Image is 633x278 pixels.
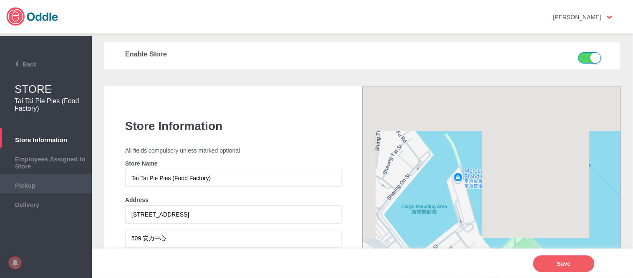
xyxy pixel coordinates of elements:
[125,230,342,248] input: #03-51 or B1-14
[3,61,36,68] span: Back
[125,160,342,167] h4: Store Name
[125,147,342,154] p: All fields compulsory unless marked optional
[533,255,595,272] button: Save
[4,199,88,208] span: Delivery
[125,120,342,133] h1: Store Information
[4,134,88,143] span: Store Information
[4,180,88,189] span: Pickup
[607,16,612,19] img: user-option-arrow.png
[15,97,79,112] h2: Tai Tai Pie Pies (Food Factory)
[125,205,342,223] input: 31 Orchard Road
[553,14,601,20] strong: [PERSON_NAME]
[125,169,342,187] input: Store Name
[4,153,88,170] span: Employees Assigned to Store
[15,83,92,96] h1: STORE
[125,50,481,58] h3: Enable Store
[125,196,342,203] h4: Address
